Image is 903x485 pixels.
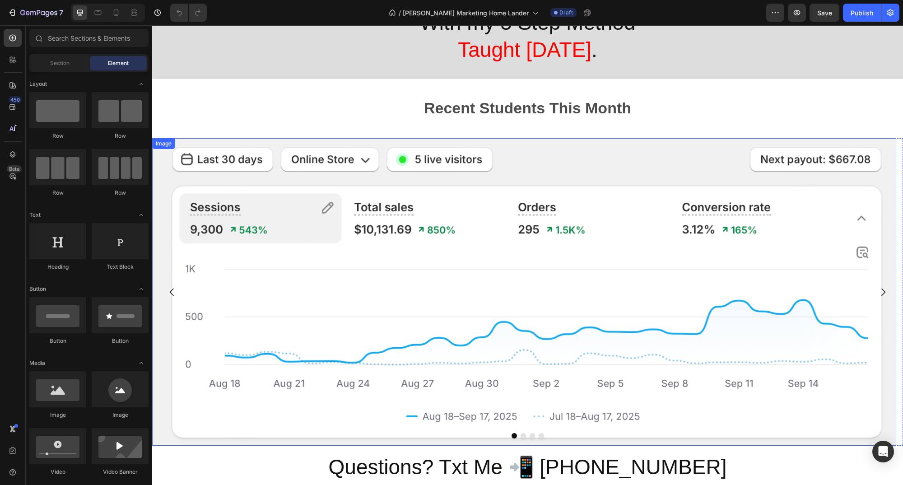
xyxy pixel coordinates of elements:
[92,468,149,476] div: Video Banner
[9,96,22,103] div: 450
[29,29,149,47] input: Search Sections & Elements
[29,411,86,419] div: Image
[872,441,894,462] div: Open Intercom Messenger
[29,132,86,140] div: Row
[817,9,832,17] span: Save
[29,189,86,197] div: Row
[377,408,383,413] button: Dot
[359,408,365,413] button: Dot
[92,411,149,419] div: Image
[92,132,149,140] div: Row
[92,337,149,345] div: Button
[170,4,207,22] div: Undo/Redo
[810,4,839,22] button: Save
[50,59,70,67] span: Section
[112,428,639,457] h2: Questions? Txt Me 📲 [PHONE_NUMBER]
[29,468,86,476] div: Video
[134,282,149,296] span: Toggle open
[399,8,401,18] span: /
[368,408,374,413] button: Dot
[4,4,67,22] button: 7
[7,165,22,173] div: Beta
[29,337,86,345] div: Button
[843,4,881,22] button: Publish
[559,9,573,17] span: Draft
[59,7,63,18] p: 7
[851,8,873,18] div: Publish
[92,189,149,197] div: Row
[718,254,744,280] button: Carousel Next Arrow
[403,8,529,18] span: [PERSON_NAME] Marketing Home Lander
[152,25,903,485] iframe: Design area
[29,211,41,219] span: Text
[29,285,46,293] span: Button
[134,208,149,222] span: Toggle open
[29,359,45,367] span: Media
[134,77,149,91] span: Toggle open
[29,263,86,271] div: Heading
[108,59,129,67] span: Element
[386,408,392,413] button: Dot
[92,263,149,271] div: Text Block
[29,80,47,88] span: Layout
[134,356,149,370] span: Toggle open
